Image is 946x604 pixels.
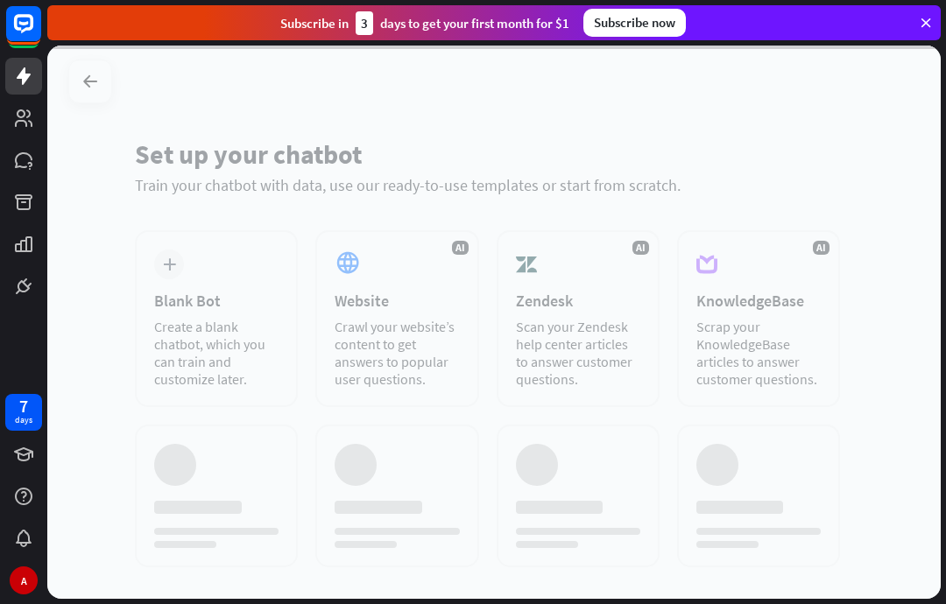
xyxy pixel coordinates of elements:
div: days [15,414,32,426]
a: 7 days [5,394,42,431]
div: A [10,566,38,594]
div: 7 [19,398,28,414]
div: 3 [356,11,373,35]
div: Subscribe in days to get your first month for $1 [280,11,569,35]
div: Subscribe now [583,9,686,37]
